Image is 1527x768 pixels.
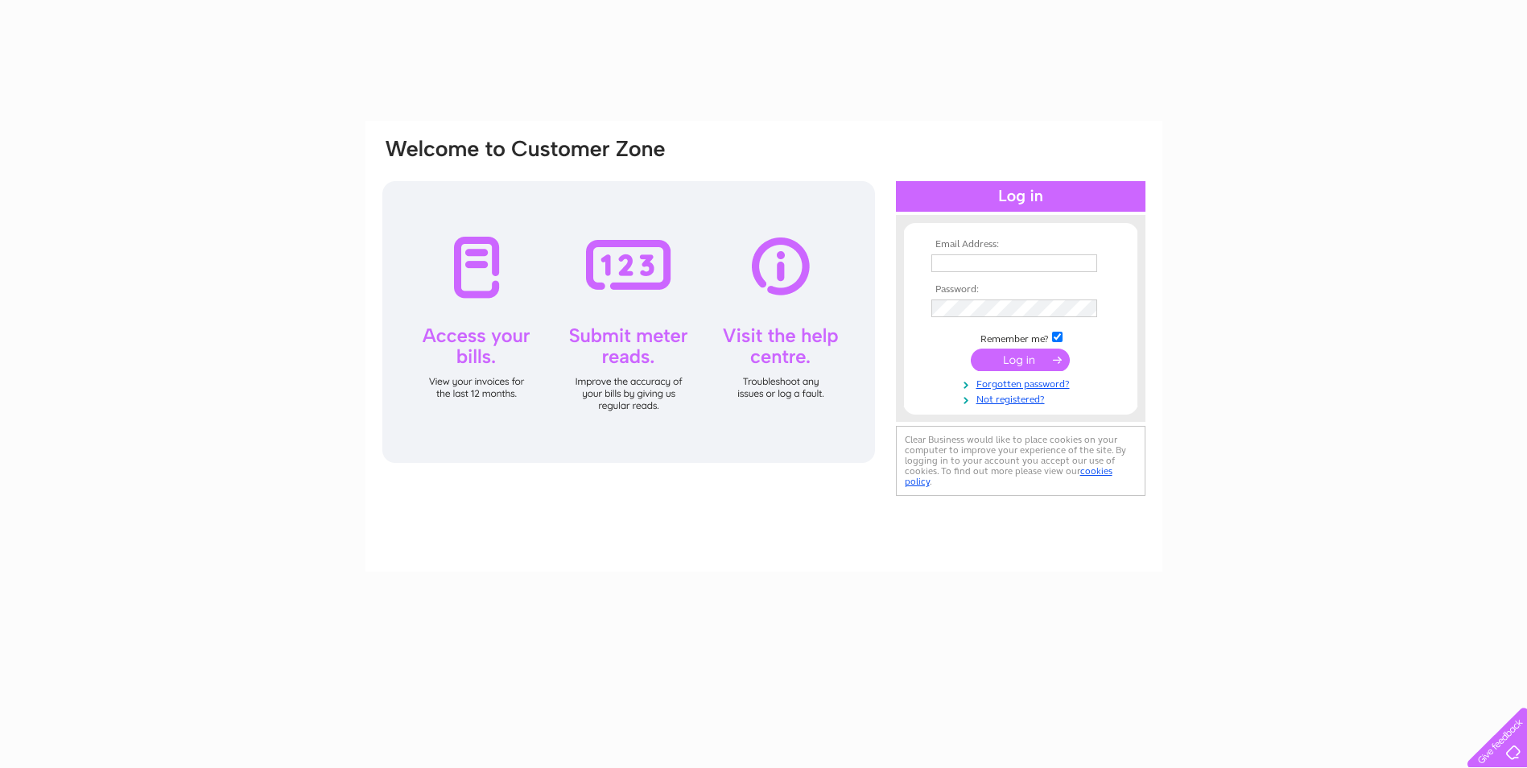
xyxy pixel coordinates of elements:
[927,239,1114,250] th: Email Address:
[896,426,1145,496] div: Clear Business would like to place cookies on your computer to improve your experience of the sit...
[971,349,1070,371] input: Submit
[931,390,1114,406] a: Not registered?
[927,284,1114,295] th: Password:
[927,329,1114,345] td: Remember me?
[931,375,1114,390] a: Forgotten password?
[905,465,1112,487] a: cookies policy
